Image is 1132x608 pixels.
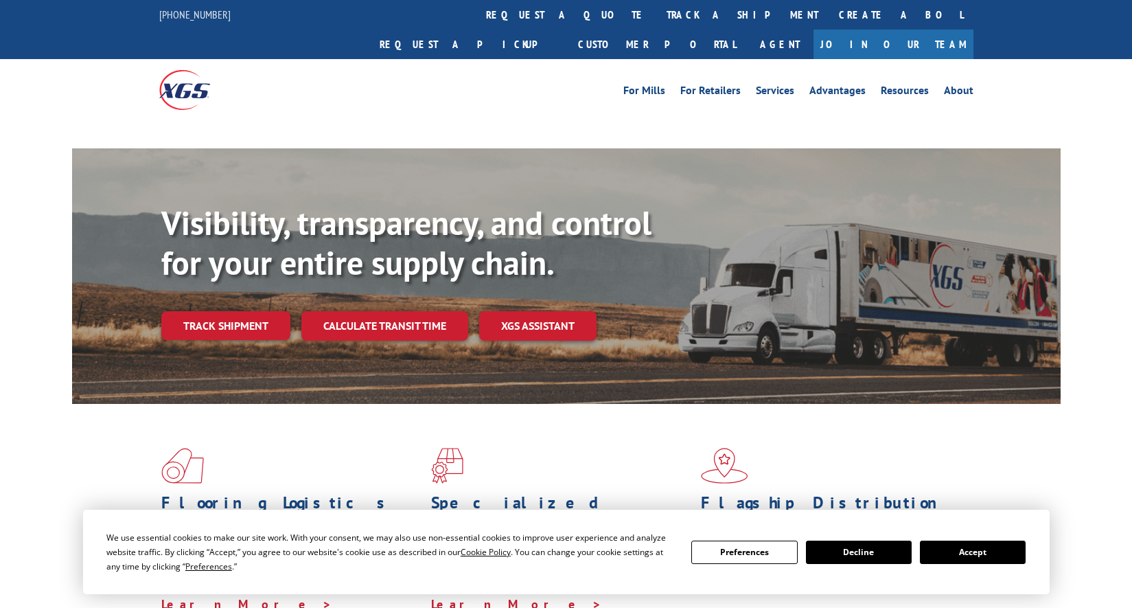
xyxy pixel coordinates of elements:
[680,85,741,100] a: For Retailers
[920,541,1026,564] button: Accept
[479,311,597,341] a: XGS ASSISTANT
[881,85,929,100] a: Resources
[806,541,912,564] button: Decline
[461,546,511,558] span: Cookie Policy
[106,530,675,574] div: We use essential cookies to make our site work. With your consent, we may also use non-essential ...
[83,510,1050,594] div: Cookie Consent Prompt
[701,495,960,534] h1: Flagship Distribution Model
[691,541,797,564] button: Preferences
[813,30,973,59] a: Join Our Team
[809,85,866,100] a: Advantages
[431,448,463,484] img: xgs-icon-focused-on-flooring-red
[756,85,794,100] a: Services
[161,448,204,484] img: xgs-icon-total-supply-chain-intelligence-red
[161,311,290,340] a: Track shipment
[431,495,691,534] h1: Specialized Freight Experts
[701,448,748,484] img: xgs-icon-flagship-distribution-model-red
[568,30,746,59] a: Customer Portal
[185,561,232,572] span: Preferences
[746,30,813,59] a: Agent
[161,201,651,284] b: Visibility, transparency, and control for your entire supply chain.
[369,30,568,59] a: Request a pickup
[159,8,231,21] a: [PHONE_NUMBER]
[701,580,872,596] a: Learn More >
[301,311,468,341] a: Calculate transit time
[161,495,421,534] h1: Flooring Logistics Solutions
[944,85,973,100] a: About
[623,85,665,100] a: For Mills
